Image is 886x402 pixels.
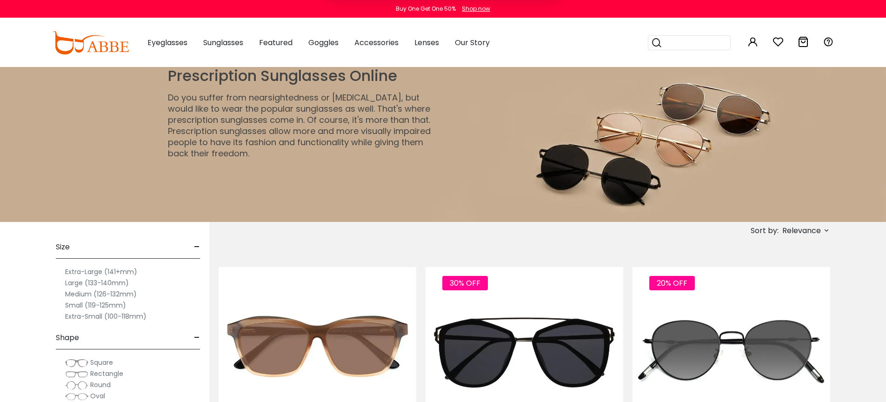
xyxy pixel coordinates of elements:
[90,369,123,378] span: Rectangle
[219,301,416,400] img: Cream Morning - Acetate ,Universal Bridge Fit
[65,381,88,390] img: Round.png
[65,358,88,368] img: Square.png
[142,67,886,222] img: Transition Glasses
[65,300,126,311] label: Small (119-125mm)
[65,392,88,401] img: Oval.png
[194,236,200,258] span: -
[168,92,436,159] p: Do you suffer from nearsightedness or [MEDICAL_DATA], but would like to wear the popular sunglass...
[56,236,70,258] span: Size
[90,380,111,389] span: Round
[65,311,147,322] label: Extra-Small (100-118mm)
[426,301,623,400] img: Black Lydia - Combination,Metal,TR ,Universal Bridge Fit
[65,277,129,288] label: Large (133-140mm)
[168,67,436,85] h1: Prescription Sunglasses Online
[488,48,548,72] button: Subscribe
[65,266,137,277] label: Extra-Large (141+mm)
[90,391,105,401] span: Oval
[649,276,695,290] span: 20% OFF
[56,327,79,349] span: Shape
[65,288,137,300] label: Medium (126-132mm)
[782,222,821,239] span: Relevance
[633,301,830,400] img: Black Coxon - Metal ,Adjust Nose Pads
[90,358,113,367] span: Square
[441,48,483,72] button: Later
[751,225,779,236] span: Sort by:
[442,276,488,290] span: 30% OFF
[375,11,548,33] div: Subscribe to our notifications for the latest news and updates. You can disable anytime.
[65,369,88,379] img: Rectangle.png
[338,11,375,48] img: notification icon
[194,327,200,349] span: -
